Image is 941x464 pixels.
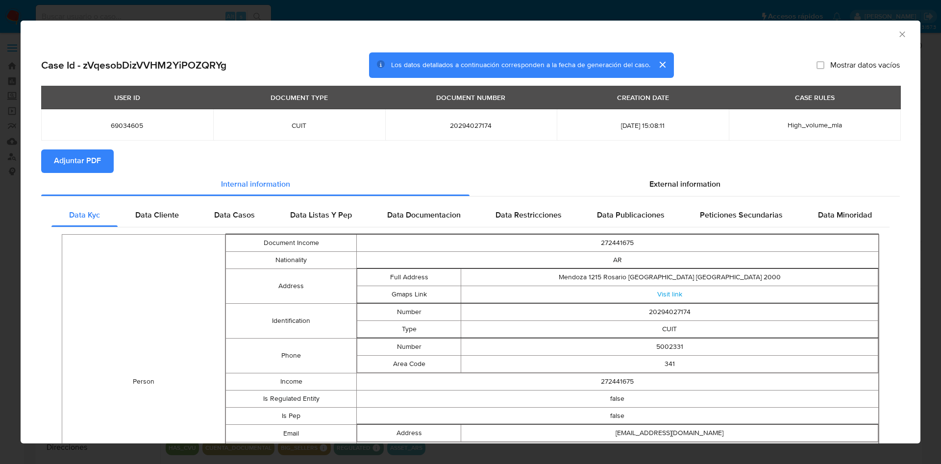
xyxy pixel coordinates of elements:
[461,269,878,286] td: Mendoza 1215 Rosario [GEOGRAPHIC_DATA] [GEOGRAPHIC_DATA] 2000
[830,60,900,70] span: Mostrar datos vacíos
[649,179,720,190] span: External information
[569,121,717,130] span: [DATE] 15:08:11
[387,210,461,221] span: Data Documentacion
[226,408,356,425] td: Is Pep
[226,339,356,373] td: Phone
[265,89,334,106] div: DOCUMENT TYPE
[356,442,878,460] td: [DATE]
[357,339,461,356] td: Number
[356,235,878,252] td: 272441675
[700,210,783,221] span: Peticiones Secundarias
[356,252,878,269] td: AR
[108,89,146,106] div: USER ID
[356,408,878,425] td: false
[226,304,356,339] td: Identification
[41,59,226,72] h2: Case Id - zVqesobDizVVHM2YiPOZQRYg
[817,61,824,69] input: Mostrar datos vacíos
[226,373,356,391] td: Income
[789,89,841,106] div: CASE RULES
[495,210,562,221] span: Data Restricciones
[818,210,872,221] span: Data Minoridad
[461,425,878,442] td: [EMAIL_ADDRESS][DOMAIN_NAME]
[221,179,290,190] span: Internal information
[357,356,461,373] td: Area Code
[356,373,878,391] td: 272441675
[226,425,356,442] td: Email
[788,120,842,130] span: High_volume_mla
[357,304,461,321] td: Number
[53,121,201,130] span: 69034605
[226,235,356,252] td: Document Income
[897,29,906,38] button: Cerrar ventana
[357,321,461,338] td: Type
[225,121,373,130] span: CUIT
[51,204,890,227] div: Detailed internal info
[397,121,545,130] span: 20294027174
[461,339,878,356] td: 5002331
[391,60,650,70] span: Los datos detallados a continuación corresponden a la fecha de generación del caso.
[41,173,900,196] div: Detailed info
[461,304,878,321] td: 20294027174
[430,89,511,106] div: DOCUMENT NUMBER
[226,252,356,269] td: Nationality
[597,210,665,221] span: Data Publicaciones
[611,89,675,106] div: CREATION DATE
[357,425,461,442] td: Address
[226,391,356,408] td: Is Regulated Entity
[226,269,356,304] td: Address
[54,150,101,172] span: Adjuntar PDF
[69,210,100,221] span: Data Kyc
[357,286,461,303] td: Gmaps Link
[41,149,114,173] button: Adjuntar PDF
[356,391,878,408] td: false
[290,210,352,221] span: Data Listas Y Pep
[135,210,179,221] span: Data Cliente
[461,321,878,338] td: CUIT
[214,210,255,221] span: Data Casos
[461,356,878,373] td: 341
[650,53,674,76] button: cerrar
[357,269,461,286] td: Full Address
[21,21,920,443] div: closure-recommendation-modal
[226,442,356,460] td: Birthdate
[657,290,682,299] a: Visit link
